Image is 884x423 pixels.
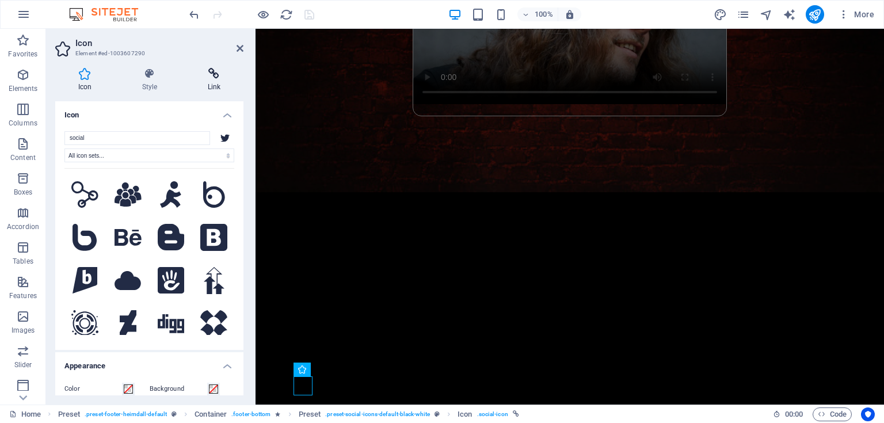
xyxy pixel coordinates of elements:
[75,38,243,48] h2: Icon
[806,5,824,24] button: publish
[58,407,519,421] nav: breadcrumb
[64,174,105,215] button: Ui Social Link (IcoFont)
[193,303,234,344] button: Social Dotcms (IcoFont)
[458,407,472,421] span: Click to select. Double-click to edit
[13,257,33,266] p: Tables
[299,407,321,421] span: Click to select. Double-click to edit
[535,7,553,21] h6: 100%
[280,8,293,21] i: Reload page
[279,7,293,21] button: reload
[119,68,185,92] h4: Style
[151,217,192,258] button: Social Blogger (IcoFont)
[9,84,38,93] p: Elements
[325,407,430,421] span: . preset-social-icons-default-black-white
[55,68,119,92] h4: Icon
[151,260,192,301] button: Social Concrete5 (IcoFont)
[75,48,220,59] h3: Element #ed-1003607290
[14,188,33,197] p: Boxes
[58,407,81,421] span: Click to select. Double-click to edit
[85,407,167,421] span: . preset-footer-heimdall-default
[714,8,727,21] i: Design (Ctrl+Alt+Y)
[435,411,440,417] i: This element is a customizable preset
[793,410,795,418] span: :
[151,303,192,344] button: Social Digg (IcoFont)
[783,8,796,21] i: AI Writer
[55,101,243,122] h4: Icon
[8,49,37,59] p: Favorites
[66,7,153,21] img: Editor Logo
[195,407,227,421] span: Click to select. Double-click to edit
[193,217,234,258] button: Social Bootstrap (IcoFont)
[783,7,797,21] button: text_generator
[813,407,852,421] button: Code
[55,352,243,373] h4: Appearance
[9,291,37,300] p: Features
[861,407,875,421] button: Usercentrics
[193,174,234,215] button: Social Badoo (IcoFont)
[64,382,122,396] label: Color
[275,411,280,417] i: Element contains an animation
[172,411,177,417] i: This element is a customizable preset
[150,382,207,396] label: Background
[231,407,270,421] span: . footer-bottom
[565,9,575,20] i: On resize automatically adjust zoom level to fit chosen device.
[10,153,36,162] p: Content
[477,407,508,421] span: . social-icon
[151,174,192,215] button: Social Aim (IcoFont)
[833,5,879,24] button: More
[9,407,41,421] a: Click to cancel selection. Double-click to open Pages
[838,9,874,20] span: More
[64,260,105,301] button: Social Brightkite (IcoFont)
[64,303,105,344] button: Social Designfloat (IcoFont)
[737,7,750,21] button: pages
[216,131,234,145] div: Social Twitter (IcoFont)
[9,119,37,128] p: Columns
[7,222,39,231] p: Accordion
[12,326,35,335] p: Images
[773,407,803,421] h6: Session time
[714,7,727,21] button: design
[108,260,148,301] button: Social Cloudapp (IcoFont)
[818,407,847,421] span: Code
[737,8,750,21] i: Pages (Ctrl+Alt+S)
[64,131,210,145] input: Search icons (square, star half, etc.)
[64,217,105,258] button: Social Bebo (IcoFont)
[808,8,821,21] i: Publish
[188,8,201,21] i: Undo: Change link (Ctrl+Z)
[187,7,201,21] button: undo
[785,407,803,421] span: 00 00
[14,360,32,369] p: Slider
[108,174,148,215] button: Users Social (IcoFont)
[760,7,773,21] button: navigator
[108,303,148,344] button: Social Deviantart (IcoFont)
[513,411,519,417] i: This element is linked
[193,260,234,301] button: Social Designbump (IcoFont)
[185,68,243,92] h4: Link
[760,8,773,21] i: Navigator
[517,7,558,21] button: 100%
[108,217,148,258] button: Social Behance (IcoFont)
